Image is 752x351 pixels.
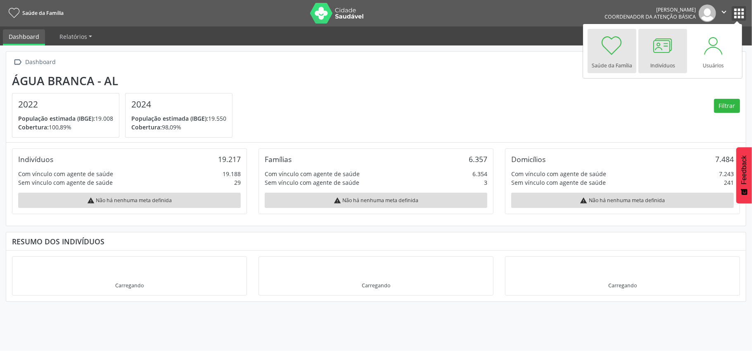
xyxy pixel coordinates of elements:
span: Cobertura: [18,123,49,131]
div: 6.354 [472,170,487,178]
div: 7.484 [715,155,734,164]
div: Indivíduos [18,155,53,164]
div: Não há nenhuma meta definida [265,193,487,208]
a: Usuários [689,29,738,73]
div: 7.243 [719,170,734,178]
h4: 2022 [18,99,113,110]
div: Não há nenhuma meta definida [18,193,241,208]
div: Carregando [362,282,390,289]
i:  [12,56,24,68]
span: Saúde da Família [22,10,64,17]
a:  Dashboard [12,56,57,68]
div: 19.188 [223,170,241,178]
i:  [719,7,728,17]
span: Coordenador da Atenção Básica [605,13,696,20]
div: 241 [724,178,734,187]
button: Filtrar [714,99,740,113]
div: Resumo dos indivíduos [12,237,740,246]
div: Com vínculo com agente de saúde [265,170,360,178]
div: Sem vínculo com agente de saúde [265,178,359,187]
div: Carregando [608,282,637,289]
h4: 2024 [131,99,226,110]
div: 3 [484,178,487,187]
a: Saúde da Família [588,29,636,73]
div: Não há nenhuma meta definida [511,193,734,208]
span: Cobertura: [131,123,162,131]
a: Indivíduos [638,29,687,73]
a: Dashboard [3,29,45,45]
p: 19.550 [131,114,226,123]
a: Relatórios [54,29,98,44]
p: 100,89% [18,123,113,131]
div: Famílias [265,155,292,164]
span: Relatórios [59,33,87,41]
p: 98,09% [131,123,226,131]
a: Saúde da Família [6,6,64,20]
button: Feedback - Mostrar pesquisa [736,147,752,203]
div: Domicílios [511,155,546,164]
div: Água Branca - AL [12,74,238,88]
span: Feedback [740,155,748,184]
div: Sem vínculo com agente de saúde [511,178,606,187]
span: População estimada (IBGE): [18,115,95,122]
i: warning [87,197,95,204]
button: apps [732,6,746,21]
i: warning [334,197,341,204]
p: 19.008 [18,114,113,123]
div: Com vínculo com agente de saúde [18,170,113,178]
div: 29 [234,178,241,187]
button:  [716,5,732,22]
div: Dashboard [24,56,57,68]
div: 6.357 [469,155,487,164]
span: População estimada (IBGE): [131,115,208,122]
div: Sem vínculo com agente de saúde [18,178,113,187]
i: warning [580,197,588,204]
div: 19.217 [218,155,241,164]
div: Com vínculo com agente de saúde [511,170,606,178]
div: [PERSON_NAME] [605,6,696,13]
img: img [699,5,716,22]
div: Carregando [115,282,144,289]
